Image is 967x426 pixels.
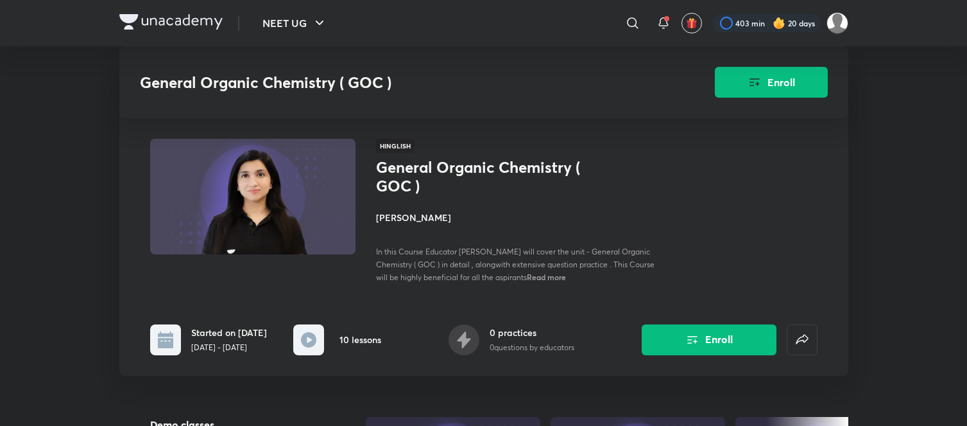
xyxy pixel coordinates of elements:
[376,247,655,282] span: In this Course Educator [PERSON_NAME] will cover the unit - General Organic Chemistry ( GOC ) in ...
[490,326,574,339] h6: 0 practices
[787,324,817,355] button: false
[642,324,776,355] button: Enroll
[773,17,785,30] img: streak
[255,10,335,36] button: NEET UG
[826,12,848,34] img: Amisha Rani
[140,73,642,92] h3: General Organic Chemistry ( GOC )
[715,67,828,98] button: Enroll
[376,139,415,153] span: Hinglish
[527,272,566,282] span: Read more
[119,14,223,33] a: Company Logo
[376,158,586,195] h1: General Organic Chemistry ( GOC )
[681,13,702,33] button: avatar
[490,342,574,353] p: 0 questions by educators
[119,14,223,30] img: Company Logo
[191,326,267,339] h6: Started on [DATE]
[376,211,663,224] h4: [PERSON_NAME]
[339,333,381,346] h6: 10 lessons
[686,17,697,29] img: avatar
[191,342,267,353] p: [DATE] - [DATE]
[148,138,357,256] img: Thumbnail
